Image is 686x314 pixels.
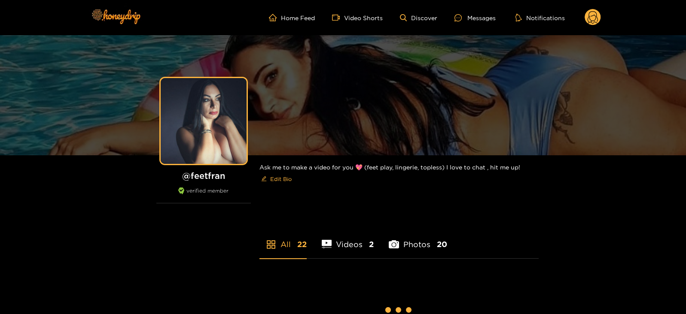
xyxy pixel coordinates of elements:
div: Ask me to make a video for you 💖 (feet play, lingerie, topless) I love to chat , hit me up! [259,155,539,193]
span: 2 [369,239,374,250]
a: Home Feed [269,14,315,21]
span: Edit Bio [270,175,292,183]
span: 20 [437,239,447,250]
li: All [259,220,307,258]
span: edit [261,176,267,182]
div: Messages [454,13,496,23]
button: Notifications [513,13,567,22]
span: video-camera [332,14,344,21]
div: verified member [156,187,251,203]
span: home [269,14,281,21]
span: appstore [266,239,276,250]
span: 22 [297,239,307,250]
a: Video Shorts [332,14,383,21]
li: Videos [322,220,374,258]
li: Photos [389,220,447,258]
button: editEdit Bio [259,172,293,186]
h1: @ feetfran [156,170,251,181]
a: Discover [400,14,437,21]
